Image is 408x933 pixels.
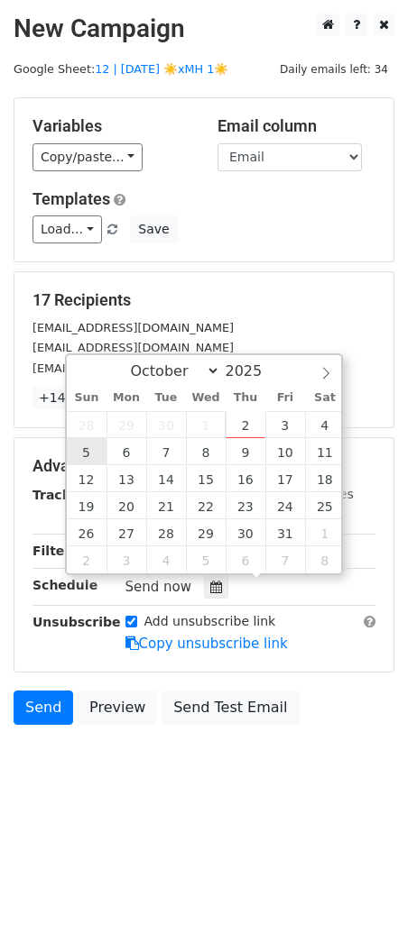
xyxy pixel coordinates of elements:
span: October 11, 2025 [305,438,345,465]
span: October 5, 2025 [67,438,107,465]
span: September 29, 2025 [107,411,146,438]
span: Mon [107,392,146,404]
span: October 8, 2025 [186,438,226,465]
span: Send now [125,579,192,595]
span: October 16, 2025 [226,465,265,492]
span: October 25, 2025 [305,492,345,519]
span: October 2, 2025 [226,411,265,438]
a: Copy unsubscribe link [125,636,288,652]
span: October 24, 2025 [265,492,305,519]
span: October 9, 2025 [226,438,265,465]
a: Send Test Email [162,691,299,725]
span: September 28, 2025 [67,411,107,438]
span: October 14, 2025 [146,465,186,492]
span: October 1, 2025 [186,411,226,438]
span: Sun [67,392,107,404]
label: Add unsubscribe link [144,612,276,631]
span: October 6, 2025 [107,438,146,465]
span: Tue [146,392,186,404]
small: Google Sheet: [14,62,228,76]
button: Save [130,215,177,243]
span: October 17, 2025 [265,465,305,492]
h5: Variables [32,116,190,136]
label: UTM Codes [283,485,353,504]
strong: Tracking [32,488,93,502]
span: October 20, 2025 [107,492,146,519]
span: October 3, 2025 [265,411,305,438]
span: October 28, 2025 [146,519,186,546]
span: October 26, 2025 [67,519,107,546]
span: Thu [226,392,265,404]
span: Fri [265,392,305,404]
span: October 10, 2025 [265,438,305,465]
span: October 21, 2025 [146,492,186,519]
span: October 13, 2025 [107,465,146,492]
span: September 30, 2025 [146,411,186,438]
small: [EMAIL_ADDRESS][DOMAIN_NAME] [32,341,234,354]
small: [EMAIL_ADDRESS][DOMAIN_NAME] [32,321,234,334]
strong: Filters [32,544,79,558]
span: November 4, 2025 [146,546,186,573]
a: 12 | [DATE] ☀️xMH 1☀️ [95,62,228,76]
span: November 2, 2025 [67,546,107,573]
span: November 8, 2025 [305,546,345,573]
span: October 27, 2025 [107,519,146,546]
h5: 17 Recipients [32,290,376,310]
span: October 19, 2025 [67,492,107,519]
span: October 22, 2025 [186,492,226,519]
a: Templates [32,189,110,208]
strong: Unsubscribe [32,615,121,629]
span: October 7, 2025 [146,438,186,465]
a: Send [14,691,73,725]
span: October 30, 2025 [226,519,265,546]
span: October 15, 2025 [186,465,226,492]
span: November 6, 2025 [226,546,265,573]
span: October 4, 2025 [305,411,345,438]
span: October 29, 2025 [186,519,226,546]
span: November 5, 2025 [186,546,226,573]
span: Sat [305,392,345,404]
a: Copy/paste... [32,143,143,171]
span: October 31, 2025 [265,519,305,546]
span: November 1, 2025 [305,519,345,546]
a: Preview [78,691,157,725]
small: [EMAIL_ADDRESS][DOMAIN_NAME] [32,361,234,375]
span: Daily emails left: 34 [274,59,394,79]
a: Load... [32,215,102,243]
span: Wed [186,392,226,404]
span: October 12, 2025 [67,465,107,492]
iframe: Chat Widget [318,846,408,933]
span: November 3, 2025 [107,546,146,573]
input: Year [220,362,285,380]
strong: Schedule [32,578,97,592]
h5: Advanced [32,456,376,476]
a: +14 more [32,387,108,409]
span: October 18, 2025 [305,465,345,492]
span: November 7, 2025 [265,546,305,573]
span: October 23, 2025 [226,492,265,519]
h2: New Campaign [14,14,394,44]
a: Daily emails left: 34 [274,62,394,76]
h5: Email column [218,116,376,136]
